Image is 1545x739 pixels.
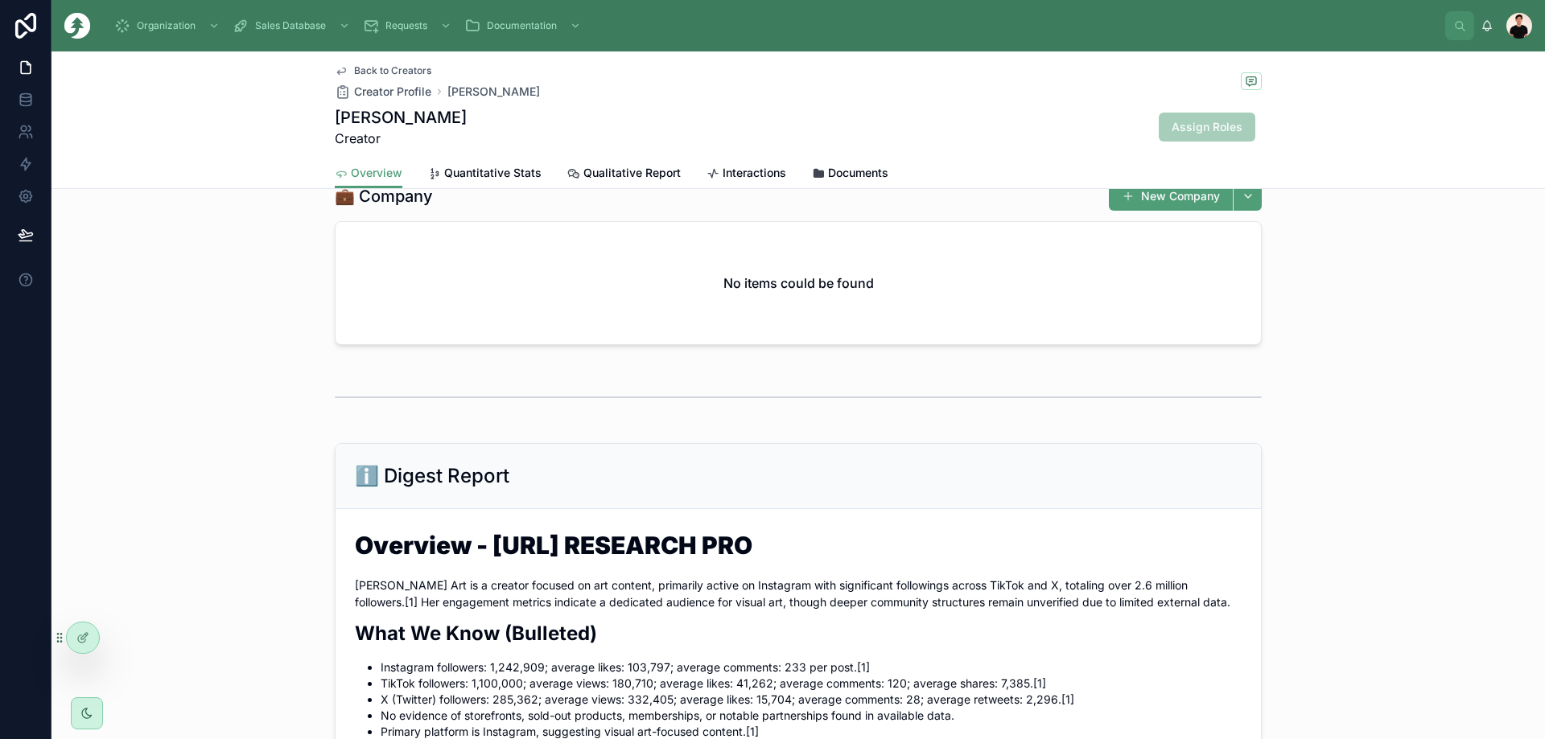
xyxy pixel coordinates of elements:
span: Back to Creators [354,64,431,77]
img: App logo [64,13,90,39]
h2: What We Know (Bulleted) [355,620,1242,647]
a: [PERSON_NAME] [447,84,540,100]
li: X (Twitter) followers: 285,362; average views: 332,405; average likes: 15,704; average comments: ... [381,692,1242,708]
p: [PERSON_NAME] Art is a creator focused on art content, primarily active on Instagram with signifi... [355,577,1242,610]
span: Requests [385,19,427,32]
h1: 💼 Company [335,185,433,207]
a: Sales Database [228,11,358,40]
span: Interactions [723,165,786,181]
a: Interactions [707,158,786,191]
li: TikTok followers: 1,100,000; average views: 180,710; average likes: 41,262; average comments: 120... [381,675,1242,692]
h1: Overview - [URL] RESEARCH PRO [355,533,1242,557]
h2: No items could be found [723,273,874,293]
a: Qualitative Report [567,158,681,191]
span: Organization [137,19,196,32]
span: Creator Profile [354,84,431,100]
h1: [PERSON_NAME] [335,106,467,129]
span: Documentation [487,19,557,32]
div: scrollable content [103,8,1445,43]
span: Quantitative Stats [444,165,542,181]
h2: ℹ️ Digest Report [355,463,509,489]
a: Quantitative Stats [428,158,542,191]
li: No evidence of storefronts, sold-out products, memberships, or notable partnerships found in avai... [381,708,1242,724]
span: Creator [335,129,467,148]
a: Creator Profile [335,84,431,100]
button: New Company [1109,182,1233,211]
a: Documentation [459,11,589,40]
a: Organization [109,11,228,40]
span: Overview [351,165,402,181]
span: Qualitative Report [583,165,681,181]
span: Sales Database [255,19,326,32]
a: Requests [358,11,459,40]
a: Documents [812,158,888,191]
span: Documents [828,165,888,181]
a: Back to Creators [335,64,431,77]
li: Instagram followers: 1,242,909; average likes: 103,797; average comments: 233 per post.[1] [381,659,1242,675]
a: Overview [335,158,402,189]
